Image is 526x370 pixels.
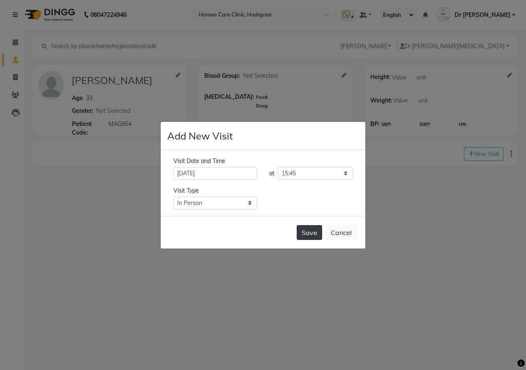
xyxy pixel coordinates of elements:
[325,225,357,240] button: Cancel
[173,186,353,195] div: Visit Type
[269,169,275,178] div: at
[173,157,353,165] div: Visit Date and Time
[173,167,257,180] input: select date
[167,128,233,143] h4: Add New Visit
[297,225,322,240] button: Save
